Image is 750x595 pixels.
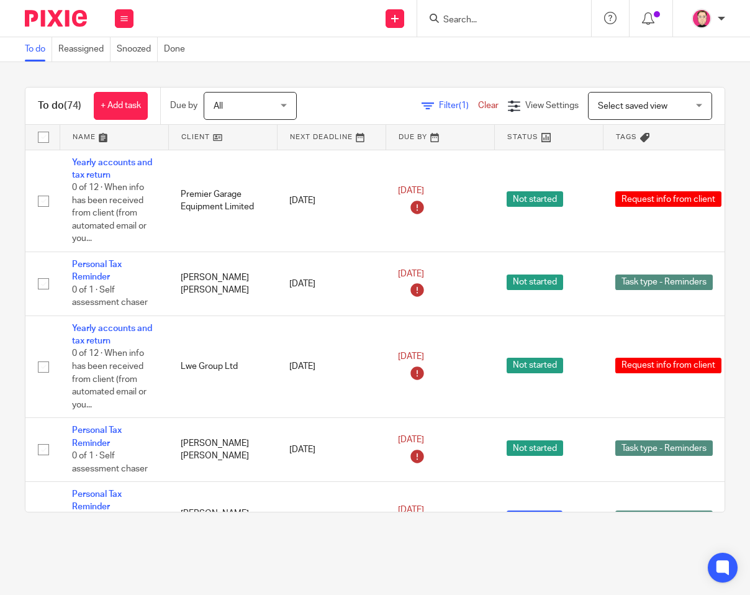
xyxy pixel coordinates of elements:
a: Reassigned [58,37,111,61]
span: Not started [507,440,563,456]
span: Not started [507,275,563,290]
a: Clear [478,101,499,110]
a: To do [25,37,52,61]
span: 0 of 1 · Self assessment chaser [72,286,148,307]
span: (1) [459,101,469,110]
td: Lwe Group Ltd [168,316,277,418]
a: Personal Tax Reminder [72,426,122,447]
a: Personal Tax Reminder [72,490,122,511]
h1: To do [38,99,81,112]
td: [PERSON_NAME] [PERSON_NAME] [168,252,277,316]
span: Request info from client [615,358,721,373]
img: Pixie [25,10,87,27]
span: All [214,102,223,111]
span: Task type - Reminders [615,275,713,290]
span: (74) [64,101,81,111]
span: [DATE] [398,352,424,361]
td: [PERSON_NAME] [PERSON_NAME] [168,482,277,558]
p: Due by [170,99,197,112]
input: Search [442,15,554,26]
span: [DATE] [398,270,424,278]
td: [DATE] [277,150,386,252]
span: Filter [439,101,478,110]
span: [DATE] [398,435,424,444]
a: Personal Tax Reminder [72,260,122,281]
span: 0 of 12 · When info has been received from client (from automated email or you... [72,183,147,243]
span: Task type - Reminders [615,440,713,456]
span: 0 of 12 · When info has been received from client (from automated email or you... [72,350,147,409]
td: [DATE] [277,316,386,418]
span: 0 of 1 · Self assessment chaser [72,452,148,473]
td: [DATE] [277,482,386,558]
a: Yearly accounts and tax return [72,324,152,345]
span: Not started [507,191,563,207]
td: Premier Garage Equipment Limited [168,150,277,252]
span: [DATE] [398,506,424,514]
span: Select saved view [598,102,667,111]
span: Request info from client [615,191,721,207]
span: Task type - Reminders [615,511,713,526]
a: Yearly accounts and tax return [72,158,152,179]
td: [PERSON_NAME] [PERSON_NAME] [168,418,277,482]
td: [DATE] [277,418,386,482]
a: + Add task [94,92,148,120]
a: Snoozed [117,37,158,61]
span: In progress [507,511,562,526]
span: Not started [507,358,563,373]
td: [DATE] [277,252,386,316]
span: View Settings [525,101,579,110]
a: Done [164,37,191,61]
span: [DATE] [398,186,424,195]
img: Bradley%20-%20Pink.png [692,9,712,29]
span: Tags [616,134,637,140]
